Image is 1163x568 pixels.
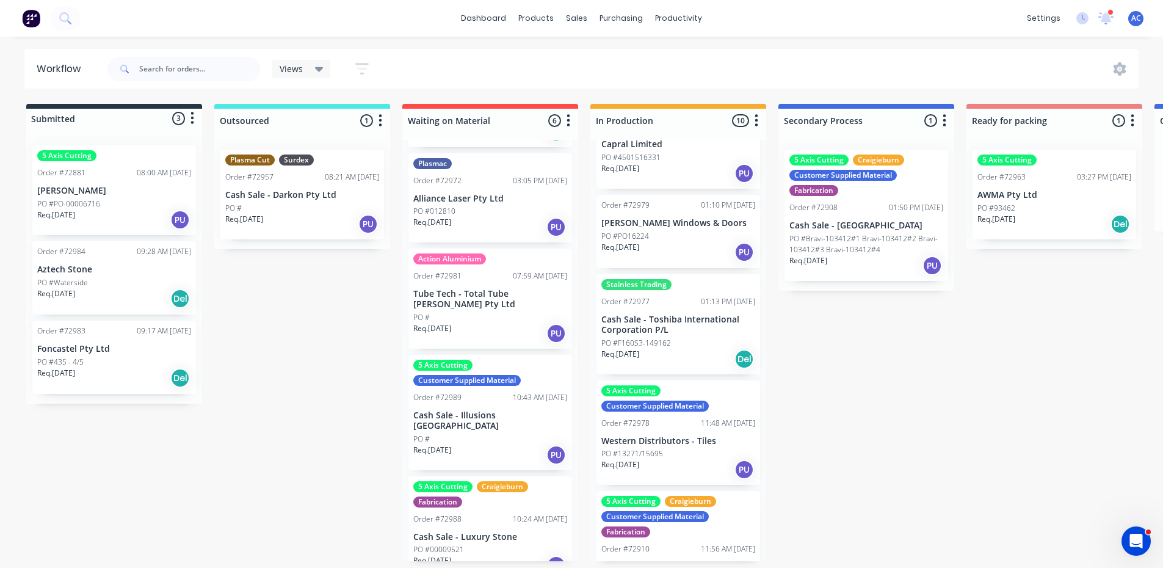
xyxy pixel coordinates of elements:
[37,326,85,337] div: Order #72983
[596,99,760,189] div: Capral LimitedPO #4501516331Req.[DATE]PU
[413,434,430,445] p: PO #
[649,9,708,27] div: productivity
[413,481,473,492] div: 5 Axis Cutting
[1077,172,1131,183] div: 03:27 PM [DATE]
[601,338,671,349] p: PO #F160S3-149162
[977,155,1037,166] div: 5 Axis Cutting
[1110,214,1130,234] div: Del
[413,194,567,204] p: Alliance Laser Pty Ltd
[413,312,430,323] p: PO #
[513,514,567,525] div: 10:24 AM [DATE]
[734,242,754,262] div: PU
[325,172,379,183] div: 08:21 AM [DATE]
[601,231,649,242] p: PO #PO16224
[734,349,754,369] div: Del
[37,198,100,209] p: PO #PO-00006716
[22,9,40,27] img: Factory
[37,264,191,275] p: Aztech Stone
[413,206,455,217] p: PO #012810
[601,418,650,429] div: Order #72978
[601,459,639,470] p: Req. [DATE]
[455,9,512,27] a: dashboard
[37,167,85,178] div: Order #72881
[408,153,572,243] div: PlasmacOrder #7297203:05 PM [DATE]Alliance Laser Pty LtdPO #012810Req.[DATE]PU
[789,155,849,166] div: 5 Axis Cutting
[784,150,948,281] div: 5 Axis CuttingCraigieburnCustomer Supplied MaterialFabricationOrder #7290801:50 PM [DATE]Cash Sal...
[1021,9,1067,27] div: settings
[734,460,754,479] div: PU
[37,288,75,299] p: Req. [DATE]
[601,511,709,522] div: Customer Supplied Material
[413,175,462,186] div: Order #72972
[413,410,567,431] p: Cash Sale - Illusions [GEOGRAPHIC_DATA]
[413,158,452,169] div: Plasmac
[37,62,87,76] div: Workflow
[513,175,567,186] div: 03:05 PM [DATE]
[225,214,263,225] p: Req. [DATE]
[225,155,275,166] div: Plasma Cut
[37,246,85,257] div: Order #72984
[734,164,754,183] div: PU
[225,172,274,183] div: Order #72957
[413,289,567,310] p: Tube Tech - Total Tube [PERSON_NAME] Pty Ltd
[560,9,593,27] div: sales
[601,218,755,228] p: [PERSON_NAME] Windows & Doors
[546,217,566,237] div: PU
[413,555,451,566] p: Req. [DATE]
[137,246,191,257] div: 09:28 AM [DATE]
[889,202,943,213] div: 01:50 PM [DATE]
[413,375,521,386] div: Customer Supplied Material
[225,190,379,200] p: Cash Sale - Darkon Pty Ltd
[596,380,760,486] div: 5 Axis CuttingCustomer Supplied MaterialOrder #7297811:48 AM [DATE]Western Distributors - TilesPO...
[139,57,260,81] input: Search for orders...
[601,349,639,360] p: Req. [DATE]
[601,436,755,446] p: Western Distributors - Tiles
[37,186,191,196] p: [PERSON_NAME]
[601,242,639,253] p: Req. [DATE]
[279,155,314,166] div: Surdex
[701,418,755,429] div: 11:48 AM [DATE]
[853,155,904,166] div: Craigieburn
[601,526,650,537] div: Fabrication
[32,321,196,394] div: Order #7298309:17 AM [DATE]Foncastel Pty LtdPO #435 - 4/5Req.[DATE]Del
[601,279,672,290] div: Stainless Trading
[170,289,190,308] div: Del
[413,253,486,264] div: Action Aluminium
[413,271,462,282] div: Order #72981
[593,9,649,27] div: purchasing
[358,214,378,234] div: PU
[225,203,242,214] p: PO #
[601,401,709,412] div: Customer Supplied Material
[413,497,462,508] div: Fabrication
[1121,526,1151,556] iframe: Intercom live chat
[477,481,528,492] div: Craigieburn
[32,241,196,315] div: Order #7298409:28 AM [DATE]Aztech StonePO #WatersideReq.[DATE]Del
[601,448,663,459] p: PO #13271/15695
[701,200,755,211] div: 01:10 PM [DATE]
[513,392,567,403] div: 10:43 AM [DATE]
[922,256,942,275] div: PU
[37,344,191,354] p: Foncastel Pty Ltd
[408,355,572,470] div: 5 Axis CuttingCustomer Supplied MaterialOrder #7298910:43 AM [DATE]Cash Sale - Illusions [GEOGRAP...
[408,249,572,349] div: Action AluminiumOrder #7298107:59 AM [DATE]Tube Tech - Total Tube [PERSON_NAME] Pty LtdPO #Req.[D...
[789,202,838,213] div: Order #72908
[601,163,639,174] p: Req. [DATE]
[789,170,897,181] div: Customer Supplied Material
[37,368,75,379] p: Req. [DATE]
[413,323,451,334] p: Req. [DATE]
[601,496,661,507] div: 5 Axis Cutting
[137,326,191,337] div: 09:17 AM [DATE]
[37,209,75,220] p: Req. [DATE]
[413,532,567,542] p: Cash Sale - Luxury Stone
[37,277,88,288] p: PO #Waterside
[32,145,196,235] div: 5 Axis CuttingOrder #7288108:00 AM [DATE][PERSON_NAME]PO #PO-00006716Req.[DATE]PU
[596,274,760,374] div: Stainless TradingOrder #7297701:13 PM [DATE]Cash Sale - Toshiba International Corporation P/LPO #...
[665,496,716,507] div: Craigieburn
[601,152,661,163] p: PO #4501516331
[37,357,84,368] p: PO #435 - 4/5
[413,544,464,555] p: PO #00009521
[701,296,755,307] div: 01:13 PM [DATE]
[413,514,462,525] div: Order #72988
[413,217,451,228] p: Req. [DATE]
[973,150,1136,239] div: 5 Axis CuttingOrder #7296303:27 PM [DATE]AWMA Pty LtdPO #93462Req.[DATE]Del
